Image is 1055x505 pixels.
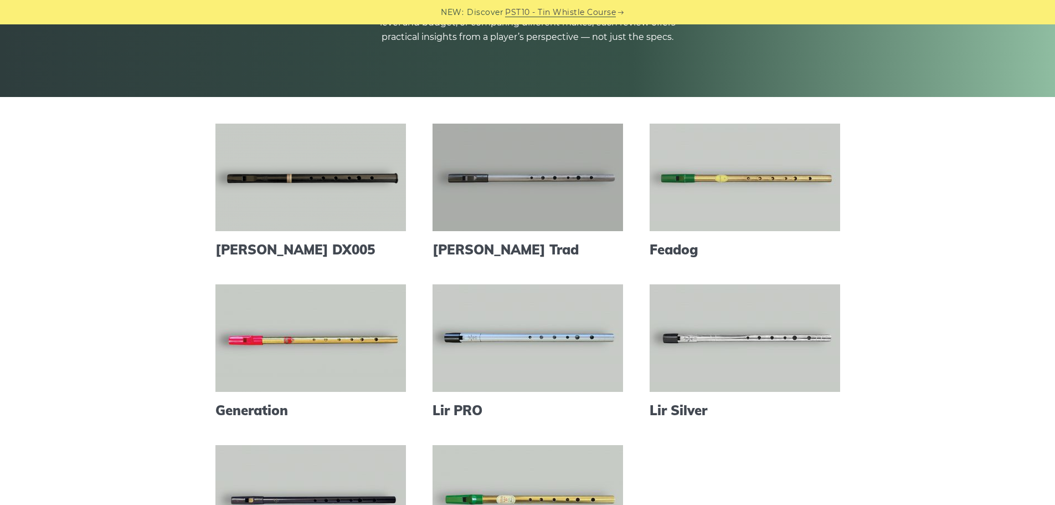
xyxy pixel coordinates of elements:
[215,242,406,258] a: [PERSON_NAME] DX005
[650,402,840,419] a: Lir Silver
[505,6,616,19] a: PST10 - Tin Whistle Course
[441,6,464,19] span: NEW:
[467,6,503,19] span: Discover
[650,242,840,258] a: Feadog
[433,242,623,258] a: [PERSON_NAME] Trad
[433,402,623,419] a: Lir PRO
[215,402,406,419] a: Generation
